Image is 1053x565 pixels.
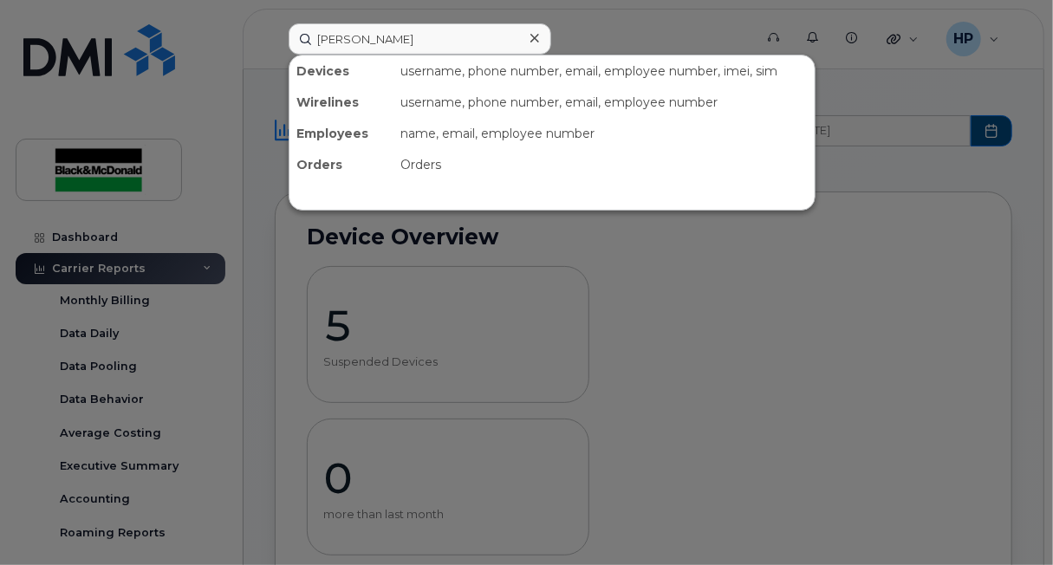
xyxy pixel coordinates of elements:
div: Employees [289,118,393,149]
div: Orders [393,149,815,180]
div: Devices [289,55,393,87]
div: username, phone number, email, employee number, imei, sim [393,55,815,87]
div: name, email, employee number [393,118,815,149]
div: username, phone number, email, employee number [393,87,815,118]
div: Wirelines [289,87,393,118]
div: Orders [289,149,393,180]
